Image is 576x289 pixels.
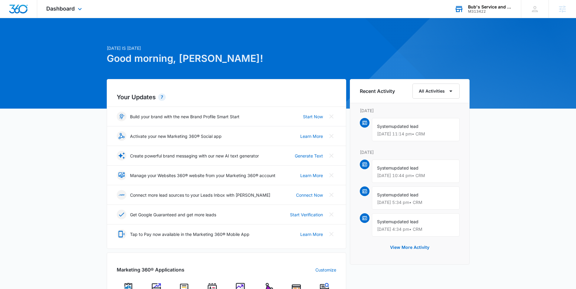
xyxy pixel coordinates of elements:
p: Get Google Guaranteed and get more leads [130,211,216,218]
span: updated lead [392,219,418,224]
div: Keywords by Traffic [67,36,102,40]
a: Generate Text [295,153,323,159]
p: [DATE] 10:44 pm • CRM [377,173,454,178]
span: System [377,219,392,224]
button: Close [327,210,336,219]
p: Connect more lead sources to your Leads Inbox with [PERSON_NAME] [130,192,270,198]
img: tab_keywords_by_traffic_grey.svg [60,35,65,40]
div: account name [468,5,512,9]
button: View More Activity [384,240,435,255]
a: Start Verification [290,211,323,218]
h6: Recent Activity [360,87,395,95]
div: v 4.0.25 [17,10,30,14]
a: Start Now [303,113,323,120]
h2: Marketing 360® Applications [117,266,184,273]
button: Close [327,229,336,239]
h1: Good morning, [PERSON_NAME]! [107,51,346,66]
button: All Activities [412,84,460,99]
button: Close [327,190,336,200]
span: updated lead [392,124,418,129]
div: account id [468,9,512,14]
p: [DATE] 11:14 pm • CRM [377,132,454,136]
div: 7 [158,94,166,101]
span: System [377,124,392,129]
button: Close [327,131,336,141]
button: Close [327,170,336,180]
span: updated lead [392,165,418,170]
p: [DATE] 4:34 pm • CRM [377,227,454,231]
p: [DATE] [360,149,460,155]
p: [DATE] 5:34 pm • CRM [377,200,454,205]
h2: Your Updates [117,93,336,102]
a: Learn More [300,231,323,237]
p: Manage your Websites 360® website from your Marketing 360® account [130,172,275,179]
span: updated lead [392,192,418,197]
div: Domain Overview [23,36,54,40]
p: [DATE] is [DATE] [107,45,346,51]
p: Activate your new Marketing 360® Social app [130,133,222,139]
p: Create powerful brand messaging with our new AI text generator [130,153,259,159]
span: Dashboard [46,5,75,12]
img: tab_domain_overview_orange.svg [16,35,21,40]
div: Domain: [DOMAIN_NAME] [16,16,67,21]
p: [DATE] [360,107,460,114]
p: Tap to Pay now available in the Marketing 360® Mobile App [130,231,249,237]
img: website_grey.svg [10,16,15,21]
a: Learn More [300,172,323,179]
a: Connect Now [296,192,323,198]
img: logo_orange.svg [10,10,15,14]
span: System [377,165,392,170]
span: System [377,192,392,197]
a: Learn More [300,133,323,139]
button: Close [327,112,336,121]
button: Close [327,151,336,160]
a: Customize [315,267,336,273]
p: Build your brand with the new Brand Profile Smart Start [130,113,239,120]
